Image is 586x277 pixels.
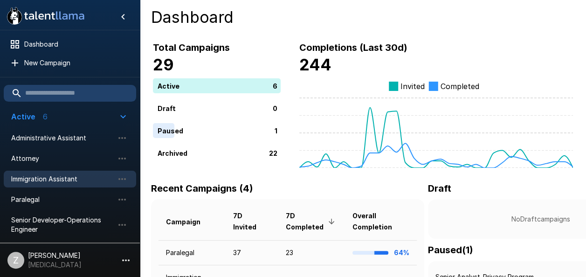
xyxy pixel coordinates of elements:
b: Paused ( 1 ) [428,244,473,256]
p: 22 [269,148,277,158]
span: Campaign [166,216,213,228]
b: 244 [299,55,331,74]
p: 0 [273,103,277,113]
b: 29 [153,55,174,74]
b: 64% [394,249,409,256]
td: 37 [226,240,278,265]
b: Completions (Last 30d) [299,42,407,53]
p: 1 [275,125,277,135]
span: 7D Completed [286,210,338,233]
td: 23 [278,240,345,265]
b: Draft [428,183,451,194]
span: 7D Invited [233,210,271,233]
h4: Dashboard [151,7,575,27]
b: Total Campaigns [153,42,230,53]
p: 6 [273,81,277,90]
b: Recent Campaigns (4) [151,183,253,194]
span: Overall Completion [352,210,409,233]
td: Paralegal [159,240,226,265]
